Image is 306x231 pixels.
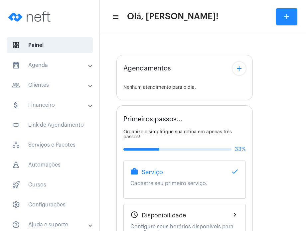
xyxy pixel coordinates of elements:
span: sidenav icon [12,141,20,149]
span: Link de Agendamento [7,117,93,133]
span: Serviços e Pacotes [7,137,93,153]
span: sidenav icon [12,161,20,169]
mat-icon: work [130,168,138,175]
span: Cursos [7,177,93,193]
mat-panel-title: Financeiro [12,101,89,109]
mat-icon: sidenav icon [12,81,20,89]
mat-panel-title: Clientes [12,81,89,89]
mat-icon: schedule [130,211,138,219]
mat-icon: sidenav icon [112,13,118,21]
span: Olá, [PERSON_NAME]! [127,11,219,22]
mat-icon: sidenav icon [12,221,20,229]
span: 33% [235,146,246,152]
mat-expansion-panel-header: sidenav iconAgenda [4,57,99,73]
mat-panel-title: Agenda [12,61,89,69]
mat-icon: chevron_right [231,211,239,219]
span: Painel [7,37,93,53]
mat-icon: done [231,168,239,175]
span: Organize e simplifique sua rotina em apenas três passos! [123,130,232,139]
span: sidenav icon [12,181,20,189]
mat-icon: sidenav icon [12,61,20,69]
div: Nenhum atendimento para o dia. [123,85,246,90]
mat-icon: sidenav icon [12,121,20,129]
span: sidenav icon [12,201,20,209]
mat-icon: sidenav icon [12,101,20,109]
mat-panel-title: Ajuda e suporte [12,221,89,229]
mat-expansion-panel-header: sidenav iconFinanceiro [4,97,99,113]
mat-icon: add [283,13,291,21]
span: Primeiros passos... [123,116,183,123]
span: sidenav icon [12,41,20,49]
mat-expansion-panel-header: sidenav iconClientes [4,77,99,93]
span: Agendamentos [123,65,171,72]
span: Disponibilidade [142,212,186,219]
span: Configurações [7,197,93,213]
p: Cadastre seu primeiro serviço. [130,180,239,186]
span: Serviço [142,169,163,175]
mat-icon: add [235,64,243,72]
img: logo-neft-novo-2.png [5,3,55,30]
span: Automações [7,157,93,173]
